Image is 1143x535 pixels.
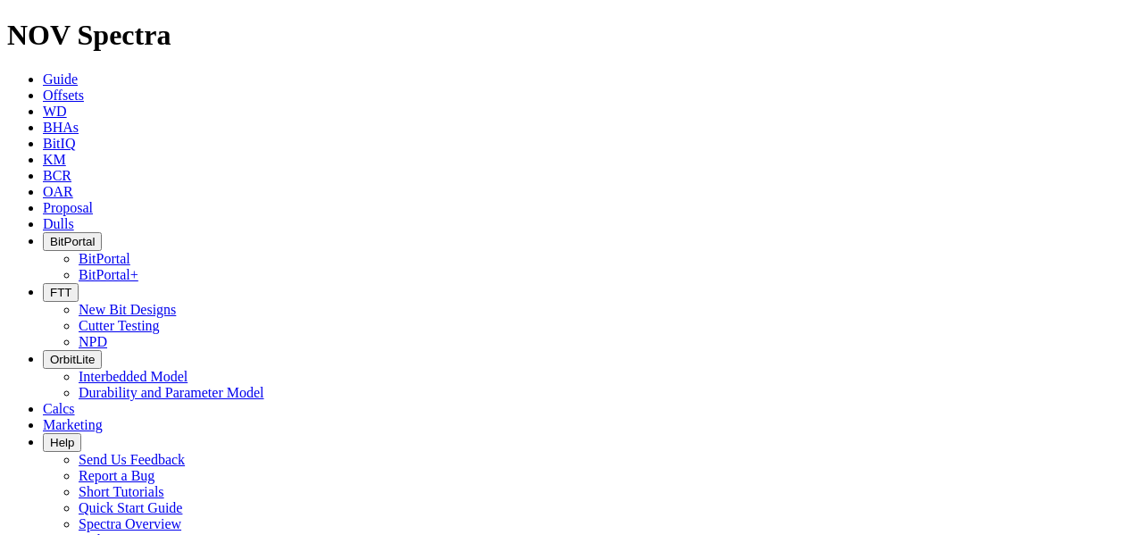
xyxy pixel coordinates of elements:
a: Cutter Testing [79,318,160,333]
span: OrbitLite [50,353,95,366]
a: New Bit Designs [79,302,176,317]
a: Spectra Overview [79,516,181,531]
span: FTT [50,286,71,299]
a: Calcs [43,401,75,416]
a: BitPortal+ [79,267,138,282]
a: Send Us Feedback [79,452,185,467]
a: Short Tutorials [79,484,164,499]
a: Guide [43,71,78,87]
a: Offsets [43,88,84,103]
a: BCR [43,168,71,183]
h1: NOV Spectra [7,19,1136,52]
a: KM [43,152,66,167]
a: Dulls [43,216,74,231]
a: Report a Bug [79,468,154,483]
a: Quick Start Guide [79,500,182,515]
button: Help [43,433,81,452]
a: Interbedded Model [79,369,188,384]
span: BitPortal [50,235,95,248]
button: BitPortal [43,232,102,251]
button: OrbitLite [43,350,102,369]
a: BHAs [43,120,79,135]
a: BitIQ [43,136,75,151]
a: Durability and Parameter Model [79,385,264,400]
span: Help [50,436,74,449]
a: NPD [79,334,107,349]
a: Marketing [43,417,103,432]
button: FTT [43,283,79,302]
a: BitPortal [79,251,130,266]
a: Proposal [43,200,93,215]
a: WD [43,104,67,119]
a: OAR [43,184,73,199]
